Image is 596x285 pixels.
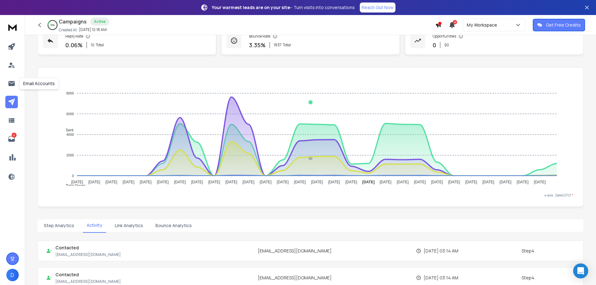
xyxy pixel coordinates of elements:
p: Opportunities [433,34,456,39]
a: Bounce Rate3.35%1837Total [221,28,400,55]
button: Bounce Analytics [152,219,196,232]
button: D [6,269,19,281]
button: Get Free Credits [533,19,585,31]
p: x-axis : Date(UTC) [48,193,573,198]
p: Reply Rate [65,34,83,39]
tspan: [DATE] [225,180,237,184]
span: 4 [453,20,457,24]
p: Step 4 [522,248,534,254]
tspan: [DATE] [140,180,152,184]
p: [EMAIL_ADDRESS][DOMAIN_NAME] [258,275,332,281]
p: Get Free Credits [546,22,581,28]
p: [EMAIL_ADDRESS][DOMAIN_NAME] [55,279,121,284]
button: Link Analytics [111,219,147,232]
h1: Contacted [55,272,121,278]
h1: Campaigns [59,18,87,25]
tspan: [DATE] [534,180,546,184]
p: Bounce Rate [249,34,270,39]
tspan: [DATE] [157,180,169,184]
tspan: [DATE] [448,180,460,184]
span: 10 [91,43,94,48]
tspan: [DATE] [174,180,186,184]
a: Opportunities0$0 [405,28,583,55]
tspan: 0 [72,174,74,178]
tspan: [DATE] [500,180,512,184]
p: 3.35 % [249,41,266,49]
p: Reach Out Now [362,4,394,11]
p: 10 % [50,23,55,27]
span: Total Opens [61,184,86,188]
tspan: [DATE] [414,180,426,184]
tspan: [DATE] [328,180,340,184]
a: 4 [5,133,18,145]
p: Step 4 [522,275,534,281]
p: My Workspace [467,22,500,28]
tspan: [DATE] [208,180,220,184]
span: Total [96,43,104,48]
div: Email Accounts [19,78,59,89]
p: [DATE] 03:14 AM [424,275,458,281]
p: $ 0 [444,43,449,48]
p: [DATE] 03:14 AM [424,248,458,254]
tspan: [DATE] [294,180,306,184]
span: Sent [61,128,74,132]
tspan: [DATE] [123,180,135,184]
span: 1837 [274,43,282,48]
p: 4 [12,133,17,138]
tspan: 2000 [66,153,74,157]
tspan: [DATE] [191,180,203,184]
tspan: [DATE] [465,180,477,184]
tspan: [DATE] [362,180,375,184]
tspan: [DATE] [311,180,323,184]
img: logo [6,21,19,33]
div: Active [90,18,109,26]
tspan: 4000 [66,133,74,136]
p: Created At: [59,28,78,33]
tspan: [DATE] [105,180,117,184]
p: – Turn visits into conversations [212,4,355,11]
tspan: [DATE] [517,180,529,184]
p: [EMAIL_ADDRESS][DOMAIN_NAME] [258,248,332,254]
tspan: [DATE] [71,180,83,184]
p: [EMAIL_ADDRESS][DOMAIN_NAME] [55,252,121,257]
tspan: [DATE] [277,180,289,184]
button: Activity [83,218,106,233]
a: Reply Rate0.06%10Total [38,28,216,55]
div: Open Intercom Messenger [573,263,588,278]
p: [DATE] 12:18 AM [79,27,107,32]
tspan: 8000 [66,91,74,95]
tspan: [DATE] [242,180,254,184]
tspan: [DATE] [380,180,391,184]
tspan: [DATE] [397,180,409,184]
tspan: 6000 [66,112,74,116]
tspan: [DATE] [431,180,443,184]
p: 0.06 % [65,41,83,49]
tspan: [DATE] [88,180,100,184]
a: Reach Out Now [360,3,395,13]
button: Step Analytics [40,219,78,232]
strong: Your warmest leads are on your site [212,4,290,10]
tspan: [DATE] [260,180,272,184]
p: 0 [433,41,436,49]
span: Total [283,43,291,48]
tspan: [DATE] [482,180,494,184]
tspan: [DATE] [345,180,357,184]
h1: Contacted [55,245,121,251]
